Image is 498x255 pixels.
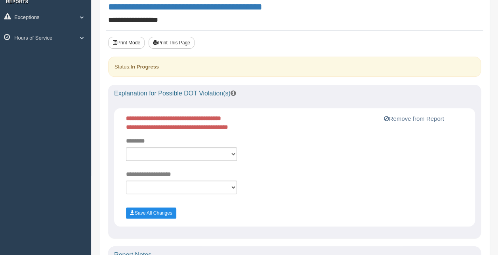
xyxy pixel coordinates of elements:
[108,37,145,49] button: Print Mode
[149,37,195,49] button: Print This Page
[381,114,446,124] button: Remove from Report
[126,207,176,219] button: Save
[108,57,481,77] div: Status:
[130,64,159,70] strong: In Progress
[108,85,481,102] div: Explanation for Possible DOT Violation(s)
